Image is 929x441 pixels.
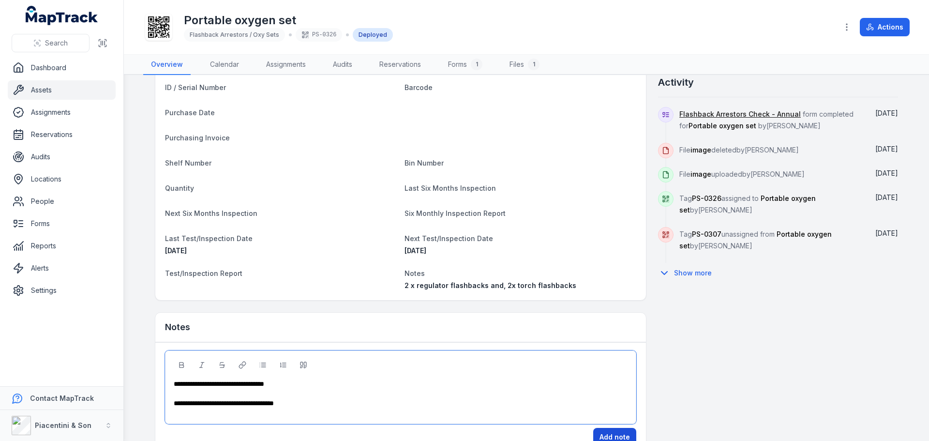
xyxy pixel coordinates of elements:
span: Search [45,38,68,48]
time: 02/08/2026, 12:00:00 am [405,246,426,255]
a: Reports [8,236,116,256]
time: 22/07/2025, 3:16:40 pm [875,193,898,201]
button: Bulleted List [255,357,271,373]
button: Show more [658,263,718,283]
button: Italic [194,357,210,373]
button: Link [234,357,251,373]
span: File deleted by [PERSON_NAME] [679,146,799,154]
span: PS-0326 [692,194,721,202]
span: [DATE] [165,246,187,255]
time: 23/07/2025, 6:38:38 am [875,145,898,153]
span: Purchasing Invoice [165,134,230,142]
button: Bold [173,357,190,373]
a: People [8,192,116,211]
a: MapTrack [26,6,98,25]
a: Reservations [372,55,429,75]
span: image [690,170,711,178]
span: Tag assigned to by [PERSON_NAME] [679,194,816,214]
span: [DATE] [875,193,898,201]
span: [DATE] [875,229,898,237]
div: 1 [528,59,539,70]
time: 02/08/2025, 8:34:00 am [875,109,898,117]
a: Assets [8,80,116,100]
span: ID / Serial Number [165,83,226,91]
div: 1 [471,59,482,70]
div: PS-0326 [296,28,342,42]
span: Tag unassigned from by [PERSON_NAME] [679,230,832,250]
span: Shelf Number [165,159,211,167]
time: 02/08/2025, 12:00:00 am [165,246,187,255]
span: Barcode [405,83,433,91]
span: Last Test/Inspection Date [165,234,253,243]
a: Files1 [502,55,547,75]
span: Purchase Date [165,108,215,117]
time: 23/07/2025, 6:38:20 am [875,169,898,177]
span: [DATE] [875,145,898,153]
span: Portable oxygen set [689,122,756,130]
a: Flashback Arrestors Check - Annual [679,109,801,119]
a: Alerts [8,259,116,278]
span: Quantity [165,184,194,192]
span: Notes [405,269,425,277]
h3: Notes [165,320,190,334]
span: Test/Inspection Report [165,269,242,277]
button: Ordered List [275,357,291,373]
span: [DATE] [875,169,898,177]
h1: Portable oxygen set [184,13,393,28]
span: PS-0307 [692,230,721,238]
span: form completed for by [PERSON_NAME] [679,110,854,130]
span: Last Six Months Inspection [405,184,496,192]
strong: Piacentini & Son [35,421,91,429]
span: Next Six Months Inspection [165,209,257,217]
span: Bin Number [405,159,444,167]
span: image [690,146,711,154]
a: Forms [8,214,116,233]
a: Reservations [8,125,116,144]
a: Audits [325,55,360,75]
button: Actions [860,18,910,36]
span: 2 x regulator flashbacks and, 2x torch flashbacks [405,281,576,289]
a: Assignments [258,55,314,75]
a: Dashboard [8,58,116,77]
a: Overview [143,55,191,75]
h2: Activity [658,76,694,89]
strong: Contact MapTrack [30,394,94,402]
button: Strikethrough [214,357,230,373]
span: Flashback Arrestors / Oxy Sets [190,31,279,38]
a: Assignments [8,103,116,122]
a: Forms1 [440,55,490,75]
span: Six Monthly Inspection Report [405,209,506,217]
span: File uploaded by [PERSON_NAME] [679,170,805,178]
button: Search [12,34,90,52]
div: Deployed [353,28,393,42]
time: 22/07/2025, 3:16:29 pm [875,229,898,237]
a: Calendar [202,55,247,75]
button: Blockquote [295,357,312,373]
span: Next Test/Inspection Date [405,234,493,243]
span: [DATE] [875,109,898,117]
a: Locations [8,169,116,189]
a: Settings [8,281,116,300]
a: Audits [8,147,116,167]
span: [DATE] [405,246,426,255]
